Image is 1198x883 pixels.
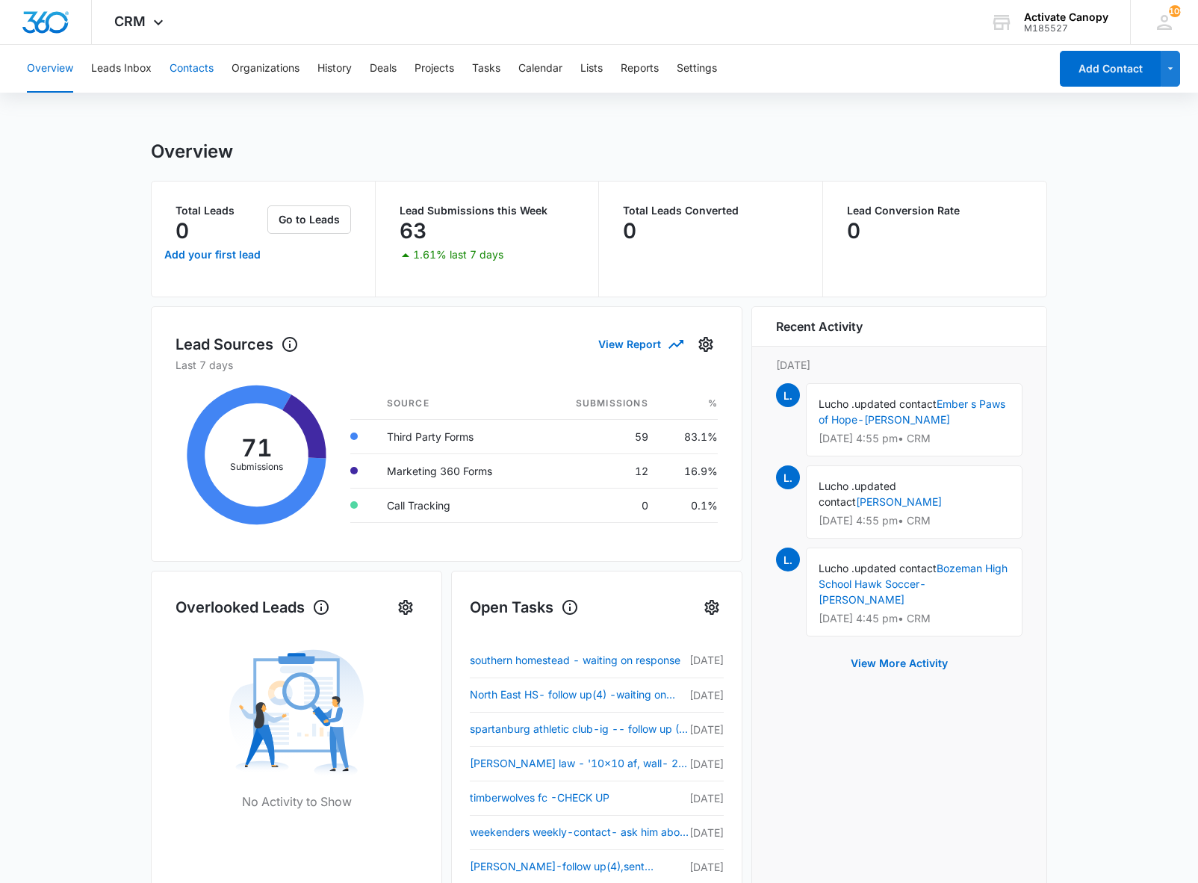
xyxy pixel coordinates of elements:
h1: Lead Sources [176,333,299,356]
p: [DATE] [689,756,724,772]
td: 0 [538,488,659,522]
td: 59 [538,419,659,453]
th: Source [375,388,539,420]
th: Submissions [538,388,659,420]
p: [DATE] [689,652,724,668]
a: [PERSON_NAME] [856,495,942,508]
button: Settings [694,332,718,356]
a: weekenders weekly-contact- ask him about his event in spring [470,823,689,841]
p: No Activity to Show [242,793,352,811]
p: 1.61% last 7 days [413,250,503,260]
button: Reports [621,45,659,93]
span: updated contact [819,480,896,508]
td: 12 [538,453,659,488]
p: Lead Conversion Rate [847,205,1023,216]
span: Lucho . [819,480,854,492]
button: Settings [700,595,724,619]
span: L. [776,465,800,489]
p: [DATE] [689,859,724,875]
span: L. [776,383,800,407]
p: Total Leads [176,205,264,216]
a: Add your first lead [161,237,264,273]
div: account name [1024,11,1108,23]
p: [DATE] [689,722,724,737]
td: Third Party Forms [375,419,539,453]
a: spartanburg athletic club-ig -- follow up (3) to see when best time is to chat [470,720,689,738]
h6: Recent Activity [776,317,863,335]
button: Lists [580,45,603,93]
a: Go to Leads [267,213,351,226]
p: 0 [176,219,189,243]
h1: Overlooked Leads [176,596,330,619]
a: North East HS- follow up(4) -waiting on response [470,686,689,704]
span: Lucho . [819,397,854,410]
button: Leads Inbox [91,45,152,93]
a: timberwolves fc -CHECK UP [470,789,689,807]
button: Go to Leads [267,205,351,234]
h1: Overview [151,140,233,163]
button: Deals [370,45,397,93]
span: 109 [1169,5,1181,17]
button: Calendar [518,45,562,93]
span: CRM [114,13,146,29]
button: Tasks [472,45,500,93]
p: [DATE] [689,790,724,806]
a: [PERSON_NAME]-follow up(4),sent package,waiting on payment [470,858,689,876]
td: Marketing 360 Forms [375,453,539,488]
span: Lucho . [819,562,854,574]
button: History [317,45,352,93]
p: [DATE] 4:55 pm • CRM [819,515,1010,526]
p: 63 [400,219,426,243]
button: Contacts [170,45,214,93]
button: Settings [394,595,418,619]
button: Settings [677,45,717,93]
p: 0 [847,219,860,243]
p: Lead Submissions this Week [400,205,575,216]
td: 16.9% [660,453,718,488]
button: Add Contact [1060,51,1161,87]
div: notifications count [1169,5,1181,17]
p: [DATE] [689,825,724,840]
a: southern homestead - waiting on response [470,651,689,669]
a: Bozeman High School Hawk Soccer- [PERSON_NAME] [819,562,1008,606]
div: account id [1024,23,1108,34]
td: Call Tracking [375,488,539,522]
button: Organizations [232,45,299,93]
button: Projects [415,45,454,93]
p: [DATE] [689,687,724,703]
p: [DATE] [776,357,1022,373]
button: View More Activity [836,645,963,681]
button: Overview [27,45,73,93]
p: Last 7 days [176,357,718,373]
span: L. [776,548,800,571]
a: [PERSON_NAME] law - '10x10 af, wall- 2 month CHECK UP-ask her about [PERSON_NAME] referall (neeed... [470,755,689,772]
span: updated contact [854,562,937,574]
span: updated contact [854,397,937,410]
td: 83.1% [660,419,718,453]
h1: Open Tasks [470,596,579,619]
p: 0 [623,219,636,243]
p: Total Leads Converted [623,205,798,216]
td: 0.1% [660,488,718,522]
th: % [660,388,718,420]
button: View Report [598,331,682,357]
p: [DATE] 4:55 pm • CRM [819,433,1010,444]
p: [DATE] 4:45 pm • CRM [819,613,1010,624]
